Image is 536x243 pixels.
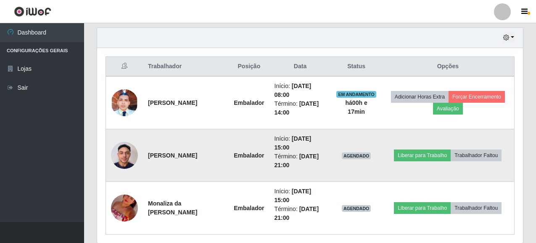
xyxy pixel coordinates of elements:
[269,57,331,77] th: Data
[143,57,229,77] th: Trabalhador
[111,184,138,232] img: 1756405310247.jpeg
[14,6,51,17] img: CoreUI Logo
[449,91,505,103] button: Forçar Encerramento
[234,205,264,211] strong: Embalador
[451,150,502,161] button: Trabalhador Faltou
[275,152,326,170] li: Término:
[275,205,326,222] li: Término:
[111,73,138,133] img: 1756827085438.jpeg
[394,150,451,161] button: Liberar para Trabalho
[275,99,326,117] li: Término:
[148,99,197,106] strong: [PERSON_NAME]
[275,187,326,205] li: Início:
[342,152,371,159] span: AGENDADO
[336,91,376,98] span: EM ANDAMENTO
[391,91,449,103] button: Adicionar Horas Extra
[275,82,326,99] li: Início:
[346,99,367,115] strong: há 00 h e 17 min
[234,152,264,159] strong: Embalador
[451,202,502,214] button: Trabalhador Faltou
[275,188,312,203] time: [DATE] 15:00
[234,99,264,106] strong: Embalador
[275,134,326,152] li: Início:
[275,83,312,98] time: [DATE] 08:00
[148,152,197,159] strong: [PERSON_NAME]
[275,135,312,151] time: [DATE] 15:00
[394,202,451,214] button: Liberar para Trabalho
[229,57,269,77] th: Posição
[148,200,197,216] strong: Monaliza da [PERSON_NAME]
[331,57,382,77] th: Status
[111,137,138,173] img: 1754834692100.jpeg
[382,57,515,77] th: Opções
[342,205,371,212] span: AGENDADO
[433,103,463,115] button: Avaliação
